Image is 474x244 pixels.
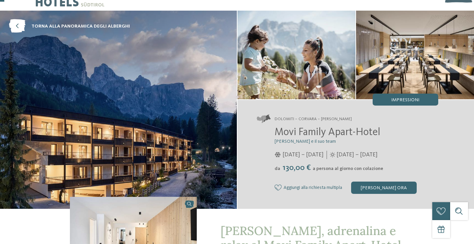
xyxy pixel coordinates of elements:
img: Una stupenda vacanza in famiglia a Corvara [356,11,474,99]
div: [PERSON_NAME] ora [351,182,417,194]
span: Movi Family Apart-Hotel [275,127,380,138]
span: [DATE] – [DATE] [283,151,324,159]
img: Una stupenda vacanza in famiglia a Corvara [237,11,355,99]
i: Orari d'apertura estate [330,152,335,157]
span: [DATE] – [DATE] [337,151,378,159]
span: a persona al giorno con colazione [313,166,383,171]
span: 130,00 € [281,164,312,172]
span: torna alla panoramica degli alberghi [31,23,130,30]
a: torna alla panoramica degli alberghi [9,20,130,33]
span: [PERSON_NAME] e il suo team [275,139,336,144]
span: da [275,166,280,171]
span: Impressioni [391,98,419,102]
i: Orari d'apertura inverno [275,152,281,157]
span: Aggiungi alla richiesta multipla [284,185,342,191]
span: Dolomiti – Corvara – [PERSON_NAME] [275,116,352,122]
